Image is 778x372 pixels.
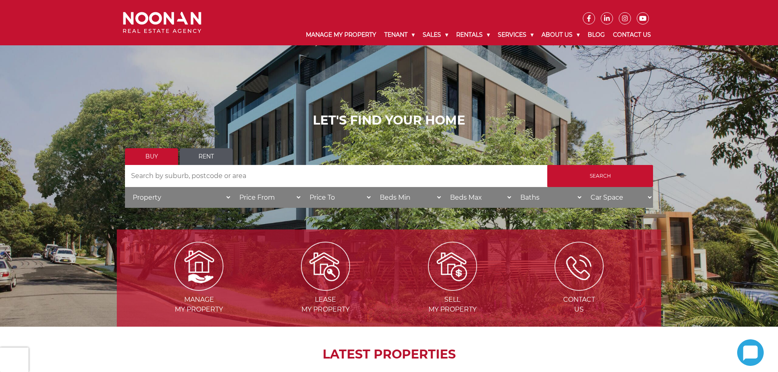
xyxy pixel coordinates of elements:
[428,242,477,291] img: Sell my property
[136,262,261,313] a: Manage my Property Managemy Property
[301,242,350,291] img: Lease my property
[494,25,537,45] a: Services
[609,25,655,45] a: Contact Us
[263,262,388,313] a: Lease my property Leasemy Property
[125,113,653,128] h1: LET'S FIND YOUR HOME
[537,25,584,45] a: About Us
[452,25,494,45] a: Rentals
[263,295,388,314] span: Lease my Property
[517,295,642,314] span: Contact Us
[180,148,233,165] a: Rent
[555,242,604,291] img: ICONS
[390,295,515,314] span: Sell my Property
[125,165,547,187] input: Search by suburb, postcode or area
[123,12,201,33] img: Noonan Real Estate Agency
[547,165,653,187] input: Search
[419,25,452,45] a: Sales
[390,262,515,313] a: Sell my property Sellmy Property
[174,242,223,291] img: Manage my Property
[380,25,419,45] a: Tenant
[584,25,609,45] a: Blog
[302,25,380,45] a: Manage My Property
[517,262,642,313] a: ICONS ContactUs
[136,295,261,314] span: Manage my Property
[125,148,178,165] a: Buy
[137,347,641,362] h2: LATEST PROPERTIES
